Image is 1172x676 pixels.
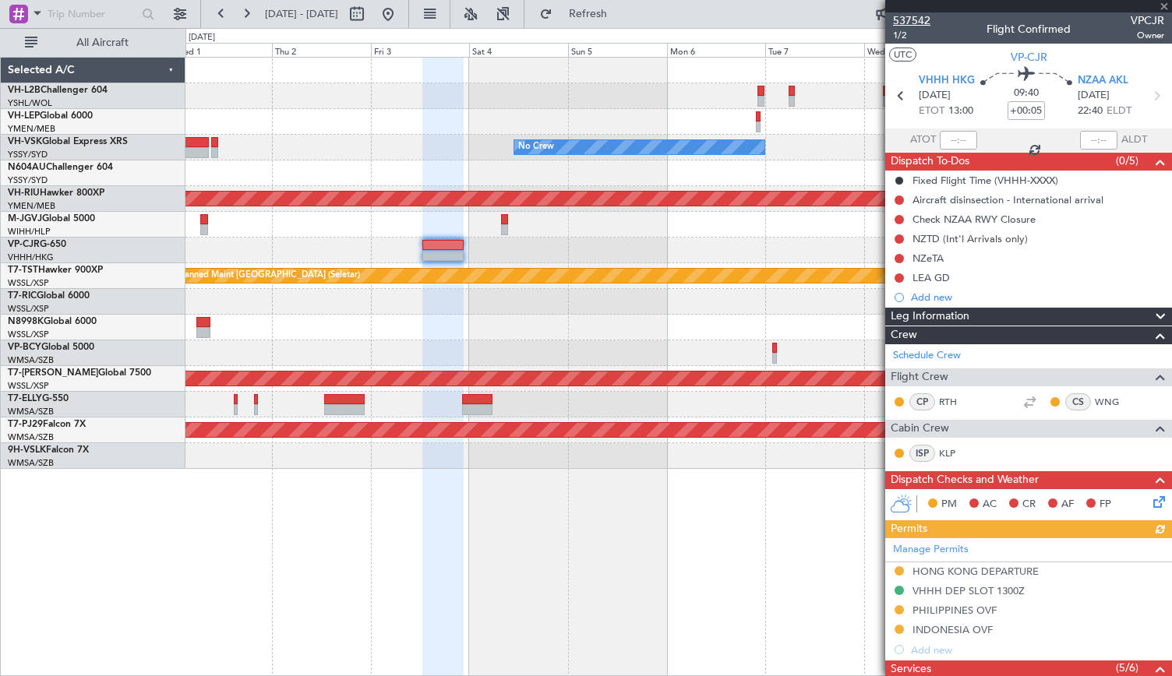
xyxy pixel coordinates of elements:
[8,252,54,263] a: VHHH/HKG
[913,252,944,265] div: NZeTA
[1131,29,1164,42] span: Owner
[8,86,108,95] a: VH-L2BChallenger 604
[8,406,54,417] a: WMSA/SZB
[556,9,621,19] span: Refresh
[1065,393,1091,410] div: CS
[910,132,936,148] span: ATOT
[941,497,957,512] span: PM
[8,111,40,121] span: VH-LEP
[864,43,963,57] div: Wed 8
[8,291,37,301] span: T7-RIC
[8,445,46,455] span: 9H-VSLK
[8,266,38,275] span: T7-TST
[8,277,49,289] a: WSSL/XSP
[173,43,272,57] div: Wed 1
[8,457,54,469] a: WMSA/SZB
[939,395,974,409] a: RTH
[1061,497,1074,512] span: AF
[1121,132,1147,148] span: ALDT
[8,240,66,249] a: VP-CJRG-650
[909,445,935,462] div: ISP
[8,188,40,198] span: VH-RIU
[911,290,1164,304] div: Add new
[8,317,97,326] a: N8998KGlobal 6000
[8,380,49,392] a: WSSL/XSP
[913,174,1058,187] div: Fixed Flight Time (VHHH-XXXX)
[667,43,766,57] div: Mon 6
[913,271,950,284] div: LEA GD
[8,86,41,95] span: VH-L2B
[1116,153,1138,169] span: (0/5)
[893,348,961,364] a: Schedule Crew
[8,291,90,301] a: T7-RICGlobal 6000
[8,303,49,315] a: WSSL/XSP
[8,214,95,224] a: M-JGVJGlobal 5000
[8,111,93,121] a: VH-LEPGlobal 6000
[1107,104,1131,119] span: ELDT
[1131,12,1164,29] span: VPCJR
[1014,86,1039,101] span: 09:40
[983,497,997,512] span: AC
[518,136,554,159] div: No Crew
[8,431,54,443] a: WMSA/SZB
[8,188,104,198] a: VH-RIUHawker 800XP
[8,214,42,224] span: M-JGVJ
[8,368,151,378] a: T7-[PERSON_NAME]Global 7500
[568,43,667,57] div: Sun 5
[41,37,164,48] span: All Aircraft
[8,240,40,249] span: VP-CJR
[8,420,86,429] a: T7-PJ29Falcon 7X
[8,200,55,212] a: YMEN/MEB
[8,97,52,109] a: YSHL/WOL
[1078,73,1128,89] span: NZAA AKL
[913,232,1028,245] div: NZTD (Int'l Arrivals only)
[893,12,930,29] span: 537542
[919,104,944,119] span: ETOT
[8,394,69,403] a: T7-ELLYG-550
[891,308,969,326] span: Leg Information
[1100,497,1111,512] span: FP
[8,329,49,340] a: WSSL/XSP
[765,43,864,57] div: Tue 7
[1078,104,1103,119] span: 22:40
[265,7,338,21] span: [DATE] - [DATE]
[913,213,1036,226] div: Check NZAA RWY Closure
[8,445,89,455] a: 9H-VSLKFalcon 7X
[891,326,917,344] span: Crew
[8,123,55,135] a: YMEN/MEB
[891,153,969,171] span: Dispatch To-Dos
[1011,49,1047,65] span: VP-CJR
[532,2,626,26] button: Refresh
[909,393,935,410] div: CP
[8,354,54,366] a: WMSA/SZB
[8,163,113,172] a: N604AUChallenger 604
[8,317,44,326] span: N8998K
[1078,88,1110,104] span: [DATE]
[8,266,103,275] a: T7-TSTHawker 900XP
[913,193,1103,206] div: Aircraft disinsection - International arrival
[891,471,1039,489] span: Dispatch Checks and Weather
[8,174,48,186] a: YSSY/SYD
[919,73,975,89] span: VHHH HKG
[48,2,137,26] input: Trip Number
[177,264,360,287] div: Planned Maint [GEOGRAPHIC_DATA] (Seletar)
[8,420,43,429] span: T7-PJ29
[1116,660,1138,676] span: (5/6)
[891,420,949,438] span: Cabin Crew
[1022,497,1036,512] span: CR
[8,368,98,378] span: T7-[PERSON_NAME]
[1095,395,1130,409] a: WNG
[469,43,568,57] div: Sat 4
[17,30,169,55] button: All Aircraft
[8,149,48,160] a: YSSY/SYD
[8,343,41,352] span: VP-BCY
[189,31,215,44] div: [DATE]
[987,21,1071,37] div: Flight Confirmed
[939,446,974,460] a: KLP
[272,43,371,57] div: Thu 2
[8,137,128,146] a: VH-VSKGlobal Express XRS
[8,137,42,146] span: VH-VSK
[891,368,948,386] span: Flight Crew
[8,343,94,352] a: VP-BCYGlobal 5000
[919,88,951,104] span: [DATE]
